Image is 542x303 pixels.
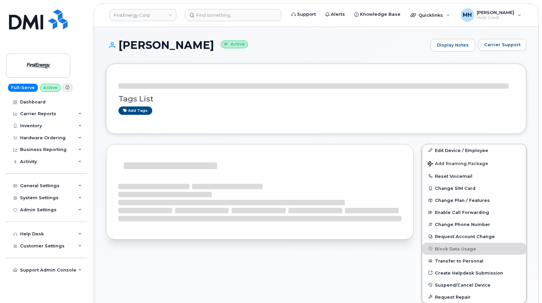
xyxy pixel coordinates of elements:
span: Suspend/Cancel Device [435,282,490,287]
button: Change Plan / Features [422,194,526,206]
h1: [PERSON_NAME] [106,39,427,51]
button: Enable Call Forwarding [422,206,526,218]
button: Change SIM Card [422,182,526,194]
a: Add tags [118,106,152,115]
a: Create Helpdesk Submission [422,267,526,279]
a: Edit Device / Employee [422,144,526,156]
span: Carrier Support [484,42,521,48]
small: Active [221,41,248,48]
button: Suspend/Cancel Device [422,279,526,291]
button: Carrier Support [478,39,526,51]
button: Transfer to Personal [422,255,526,267]
h3: Tags List [118,95,514,103]
button: Reset Voicemail [422,170,526,182]
a: Display Notes [431,39,475,52]
span: Enable Call Forwarding [435,210,489,215]
button: Block Data Usage [422,243,526,255]
span: Add Roaming Package [428,161,488,167]
span: Change Plan / Features [435,198,490,203]
button: Change Phone Number [422,218,526,230]
button: Add Roaming Package [422,156,526,170]
button: Request Account Change [422,230,526,242]
button: Request Repair [422,291,526,303]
